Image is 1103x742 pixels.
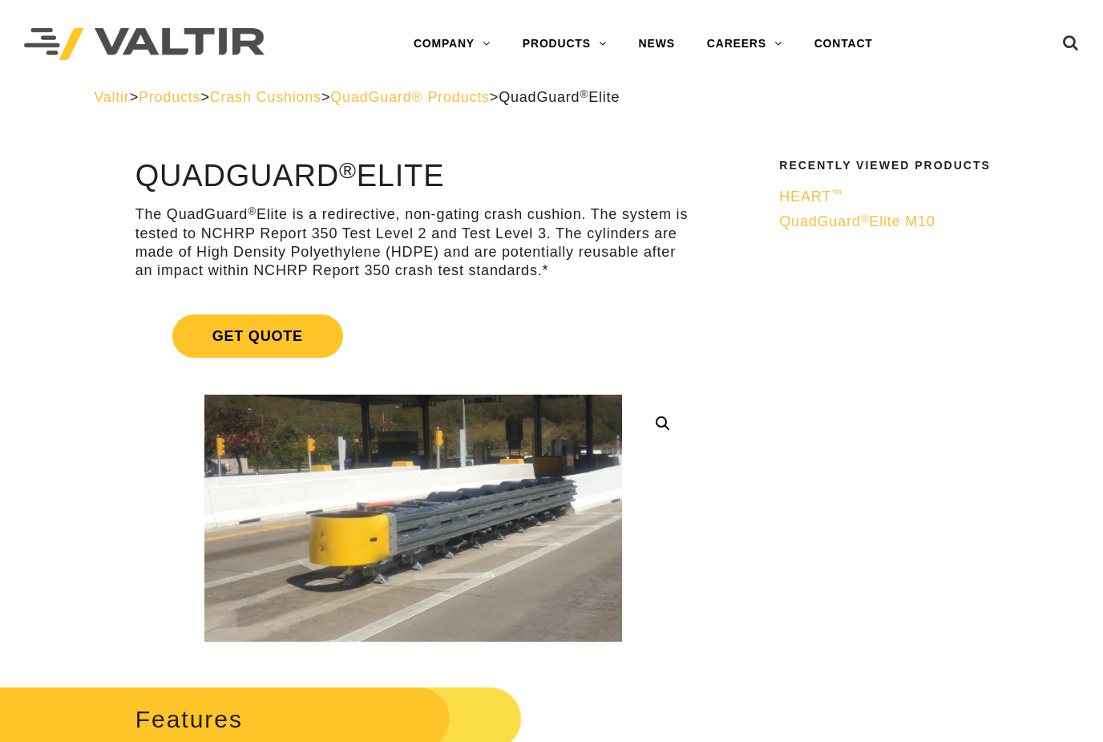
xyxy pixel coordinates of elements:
a: CAREERS [691,28,798,60]
sup: ® [580,88,588,100]
span: QuadGuard Elite [499,89,620,105]
a: Crash Cushions [210,89,321,105]
a: PRODUCTS [507,28,623,60]
a: COMPANY [398,28,507,60]
a: HEART™ [779,188,999,206]
a: 🔍 [648,409,677,438]
div: > > > > [94,88,1009,107]
span: QuadGuard Elite M10 [779,213,935,229]
span: HEART [779,189,842,205]
a: QuadGuard®Elite M10 [779,213,999,231]
sup: ™ [831,188,842,200]
a: Products [139,89,200,105]
sup: ® [248,205,257,217]
p: The QuadGuard Elite is a redirective, non-gating crash cushion. The system is tested to NCHRP Rep... [135,205,693,281]
a: CONTACT [798,28,889,60]
span: Get Quote [172,314,343,358]
a: NEWS [623,28,691,60]
img: Valtir [24,28,265,61]
h2: Recently Viewed Products [779,160,999,172]
h1: QuadGuard Elite [135,160,693,193]
sup: ® [861,213,870,225]
a: Get Quote [135,295,693,377]
a: QuadGuard® Products [330,89,490,105]
sup: ® [339,157,357,183]
a: Valtir [94,89,129,105]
